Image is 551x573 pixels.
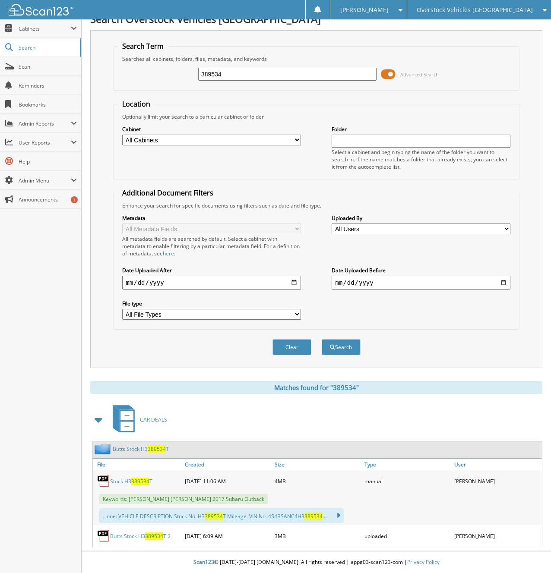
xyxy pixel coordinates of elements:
div: All metadata fields are searched by default. Select a cabinet with metadata to enable filtering b... [122,235,301,257]
button: Clear [272,339,311,355]
span: 389534 [205,513,223,520]
img: scan123-logo-white.svg [9,4,73,16]
span: Bookmarks [19,101,77,108]
span: User Reports [19,139,71,146]
div: [PERSON_NAME] [452,472,542,490]
div: 3MB [272,527,362,545]
div: [PERSON_NAME] [452,527,542,545]
div: © [DATE]-[DATE] [DOMAIN_NAME]. All rights reserved | appg03-scan123-com | [82,552,551,573]
span: Search [19,44,76,51]
div: Matches found for "389534" [90,381,542,394]
input: end [332,276,510,290]
label: Uploaded By [332,214,510,222]
span: 389534 [304,513,323,520]
img: PDF.png [97,475,110,488]
span: 389534 [131,478,149,485]
a: Type [362,459,452,470]
a: User [452,459,542,470]
span: Overstock Vehicles [GEOGRAPHIC_DATA] [417,7,533,13]
div: Searches all cabinets, folders, files, metadata, and keywords [118,55,514,63]
span: Scan [19,63,77,70]
a: Stock H3389534T [110,478,152,485]
legend: Location [118,99,155,109]
a: Privacy Policy [407,558,440,566]
a: Created [183,459,272,470]
span: Scan123 [193,558,214,566]
input: start [122,276,301,290]
span: Admin Reports [19,120,71,127]
span: 389534 [145,532,163,540]
span: 389534 [148,445,166,453]
span: Help [19,158,77,165]
a: here [163,250,174,257]
div: uploaded [362,527,452,545]
a: File [93,459,183,470]
a: Butts Stock H3389534T [113,445,169,453]
div: manual [362,472,452,490]
button: Search [322,339,361,355]
span: CAR DEALS [140,416,167,423]
span: Keywords: [PERSON_NAME] [PERSON_NAME] 2017 Subaru Outback [99,494,268,504]
div: [DATE] 11:06 AM [183,472,272,490]
legend: Search Term [118,41,168,51]
span: [PERSON_NAME] [340,7,389,13]
label: Metadata [122,214,301,222]
a: Size [272,459,362,470]
label: Date Uploaded Before [332,267,510,274]
img: PDF.png [97,529,110,542]
label: File type [122,300,301,307]
div: 1 [71,196,78,203]
span: Reminders [19,82,77,89]
span: Advanced Search [400,71,439,78]
label: Folder [332,126,510,133]
label: Cabinet [122,126,301,133]
span: Admin Menu [19,177,71,184]
img: folder2.png [95,444,113,454]
div: Optionally limit your search to a particular cabinet or folder [118,113,514,120]
span: Cabinets [19,25,71,32]
span: Announcements [19,196,77,203]
legend: Additional Document Filters [118,188,218,198]
div: 4MB [272,472,362,490]
div: Enhance your search for specific documents using filters such as date and file type. [118,202,514,209]
div: [DATE] 6:09 AM [183,527,272,545]
div: ...one: VEHICLE DESCRIPTION Stock No: H3 T Mileage: VIN No: 4S4BSANC4H3 ... [99,508,344,523]
a: Butts Stock H3389534T 2 [110,532,171,540]
div: Select a cabinet and begin typing the name of the folder you want to search in. If the name match... [332,148,510,170]
label: Date Uploaded After [122,267,301,274]
a: CAR DEALS [108,403,167,437]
